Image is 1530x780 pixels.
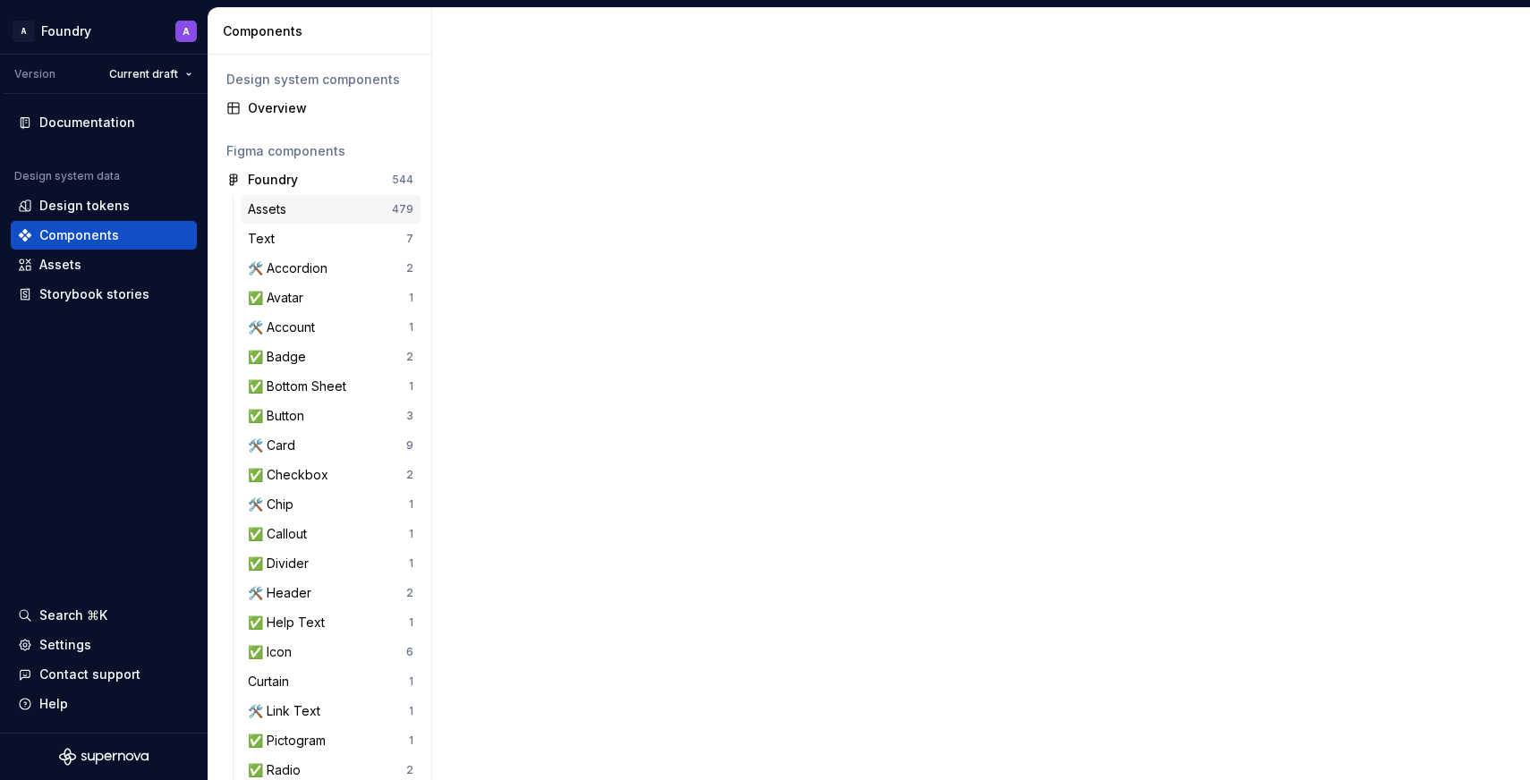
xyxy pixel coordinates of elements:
div: Help [39,695,68,713]
div: 479 [392,202,413,216]
div: Search ⌘K [39,606,107,624]
div: 7 [406,232,413,246]
div: Settings [39,636,91,654]
button: Contact support [11,660,197,689]
a: ✅ Avatar1 [241,284,421,312]
div: Storybook stories [39,285,149,303]
div: Foundry [248,171,298,189]
div: 🛠️ Card [248,437,302,454]
a: ✅ Icon6 [241,638,421,666]
div: Foundry [41,22,91,40]
button: AFoundryA [4,12,204,50]
div: Curtain [248,673,296,691]
div: 1 [409,733,413,748]
span: Current draft [109,67,178,81]
div: ✅ Button [248,407,311,425]
a: 🛠️ Header2 [241,579,421,607]
div: A [183,24,190,38]
a: Foundry544 [219,165,421,194]
div: Components [223,22,424,40]
div: 2 [406,586,413,600]
a: Components [11,221,197,250]
div: ✅ Avatar [248,289,310,307]
div: 🛠️ Link Text [248,702,327,720]
div: 🛠️ Accordion [248,259,335,277]
div: 🛠️ Chip [248,496,301,513]
div: 2 [406,763,413,777]
div: ✅ Badge [248,348,313,366]
a: Assets [11,250,197,279]
a: ✅ Checkbox2 [241,461,421,489]
div: 1 [409,674,413,689]
div: ✅ Divider [248,555,316,572]
a: Assets479 [241,195,421,224]
div: 544 [392,173,413,187]
a: 🛠️ Accordion2 [241,254,421,283]
a: ✅ Pictogram1 [241,726,421,755]
div: Text [248,230,282,248]
div: 1 [409,615,413,630]
a: ✅ Bottom Sheet1 [241,372,421,401]
a: ✅ Badge2 [241,343,421,371]
a: 🛠️ Link Text1 [241,697,421,725]
button: Help [11,690,197,718]
div: 1 [409,704,413,718]
div: Assets [248,200,293,218]
button: Search ⌘K [11,601,197,630]
a: Design tokens [11,191,197,220]
div: 1 [409,556,413,571]
div: 2 [406,261,413,276]
a: Storybook stories [11,280,197,309]
a: Overview [219,94,421,123]
div: 🛠️ Account [248,318,322,336]
div: A [13,21,34,42]
div: Version [14,67,55,81]
div: Design system data [14,169,120,183]
div: Contact support [39,666,140,683]
svg: Supernova Logo [59,748,149,766]
div: Components [39,226,119,244]
a: ✅ Help Text1 [241,608,421,637]
a: 🛠️ Account1 [241,313,421,342]
div: ✅ Callout [248,525,314,543]
div: Design tokens [39,197,130,215]
div: Overview [248,99,413,117]
div: ✅ Radio [248,761,308,779]
div: 9 [406,438,413,453]
div: ✅ Bottom Sheet [248,377,353,395]
div: 1 [409,527,413,541]
a: ✅ Button3 [241,402,421,430]
div: Assets [39,256,81,274]
a: 🛠️ Card9 [241,431,421,460]
div: 2 [406,468,413,482]
a: ✅ Callout1 [241,520,421,548]
div: ✅ Icon [248,643,299,661]
div: 🛠️ Header [248,584,319,602]
button: Current draft [101,62,200,87]
div: 1 [409,291,413,305]
a: Documentation [11,108,197,137]
div: 6 [406,645,413,659]
div: 1 [409,379,413,394]
a: 🛠️ Chip1 [241,490,421,519]
a: Settings [11,631,197,659]
div: 1 [409,320,413,335]
div: 2 [406,350,413,364]
div: Documentation [39,114,135,131]
div: ✅ Help Text [248,614,332,632]
div: Design system components [226,71,413,89]
div: ✅ Checkbox [248,466,336,484]
a: Curtain1 [241,667,421,696]
div: 1 [409,497,413,512]
div: ✅ Pictogram [248,732,333,750]
div: 3 [406,409,413,423]
a: Text7 [241,225,421,253]
div: Figma components [226,142,413,160]
a: ✅ Divider1 [241,549,421,578]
